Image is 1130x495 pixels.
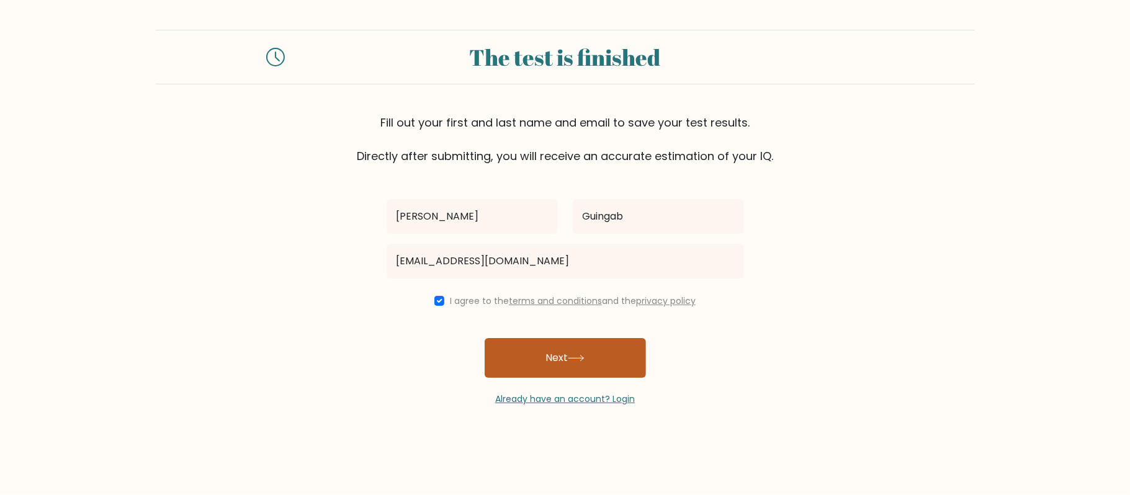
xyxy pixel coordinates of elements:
input: Last name [573,199,744,234]
a: Already have an account? Login [495,393,635,405]
div: Fill out your first and last name and email to save your test results. Directly after submitting,... [156,114,975,164]
label: I agree to the and the [450,295,696,307]
input: Email [387,244,744,279]
input: First name [387,199,558,234]
div: The test is finished [300,40,831,74]
a: terms and conditions [509,295,602,307]
button: Next [485,338,646,378]
a: privacy policy [636,295,696,307]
